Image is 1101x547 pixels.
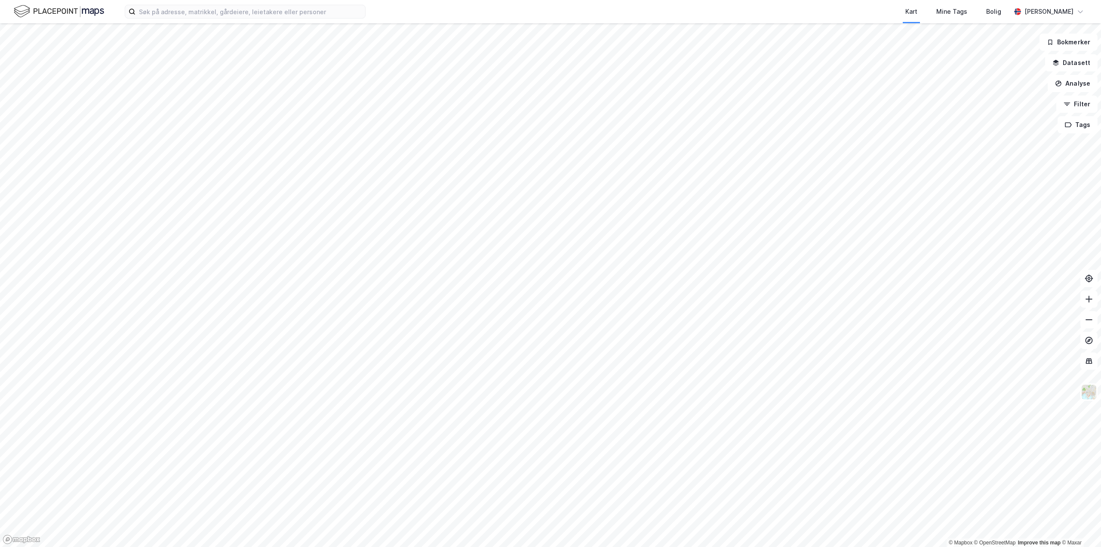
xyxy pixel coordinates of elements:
[1058,116,1098,133] button: Tags
[135,5,365,18] input: Søk på adresse, matrikkel, gårdeiere, leietakere eller personer
[1018,540,1061,546] a: Improve this map
[974,540,1016,546] a: OpenStreetMap
[905,6,917,17] div: Kart
[1056,96,1098,113] button: Filter
[1039,34,1098,51] button: Bokmerker
[986,6,1001,17] div: Bolig
[3,535,40,544] a: Mapbox homepage
[1045,54,1098,71] button: Datasett
[14,4,104,19] img: logo.f888ab2527a4732fd821a326f86c7f29.svg
[1058,506,1101,547] div: Kontrollprogram for chat
[936,6,967,17] div: Mine Tags
[1048,75,1098,92] button: Analyse
[1024,6,1073,17] div: [PERSON_NAME]
[949,540,972,546] a: Mapbox
[1058,506,1101,547] iframe: Chat Widget
[1081,384,1097,400] img: Z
